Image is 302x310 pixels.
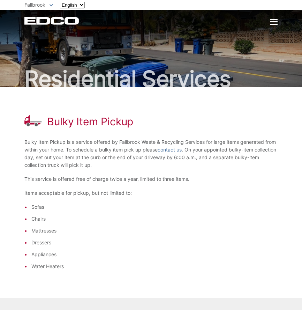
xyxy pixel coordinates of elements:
li: Mattresses [31,227,278,235]
li: Dressers [31,239,278,246]
h2: Residential Services [24,68,278,90]
li: Chairs [31,215,278,223]
li: Appliances [31,251,278,258]
a: contact us [158,146,182,154]
span: Fallbrook [24,2,45,8]
p: This service is offered free of charge twice a year, limited to three items. [24,175,278,183]
a: EDCD logo. Return to the homepage. [24,17,80,25]
p: Items acceptable for pickup, but not limited to: [24,189,278,197]
li: Sofas [31,203,278,211]
p: Bulky Item Pickup is a service offered by Fallbrook Waste & Recycling Services for large items ge... [24,138,278,169]
li: Water Heaters [31,263,278,270]
select: Select a language [60,2,85,8]
h1: Bulky Item Pickup [47,115,133,128]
